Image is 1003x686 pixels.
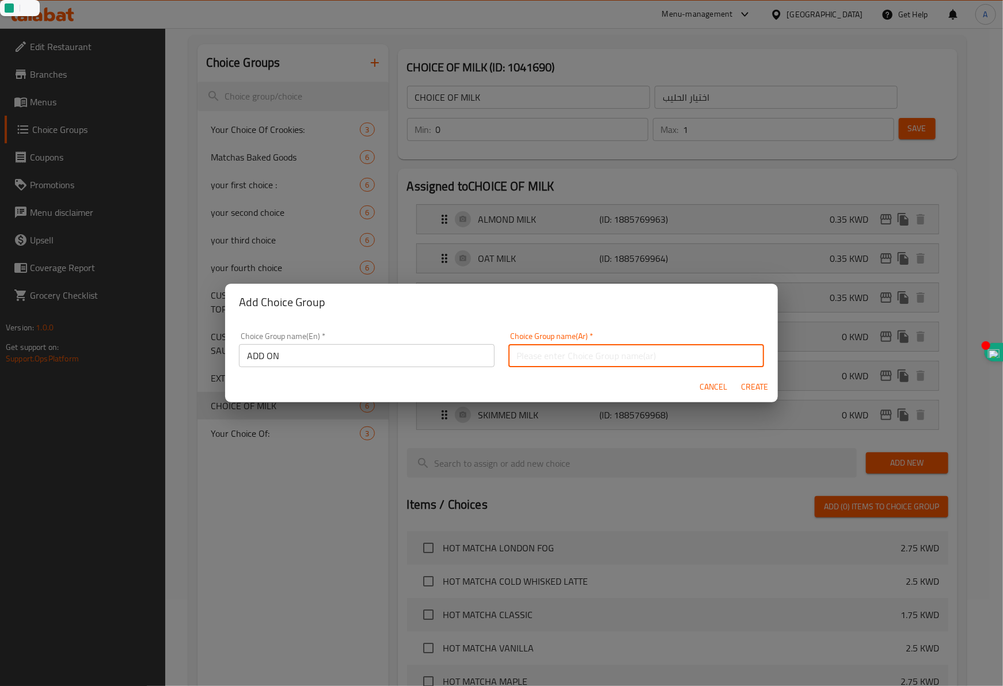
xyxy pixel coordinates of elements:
img: search.svg [26,3,35,13]
h2: Add Choice Group [239,293,764,311]
img: logo.svg [5,3,14,13]
span: Create [741,380,769,394]
button: Cancel [695,376,732,398]
input: Please enter Choice Group name(ar) [508,344,764,367]
button: Create [736,376,773,398]
input: Please enter Choice Group name(en) [239,344,495,367]
span: Cancel [700,380,727,394]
